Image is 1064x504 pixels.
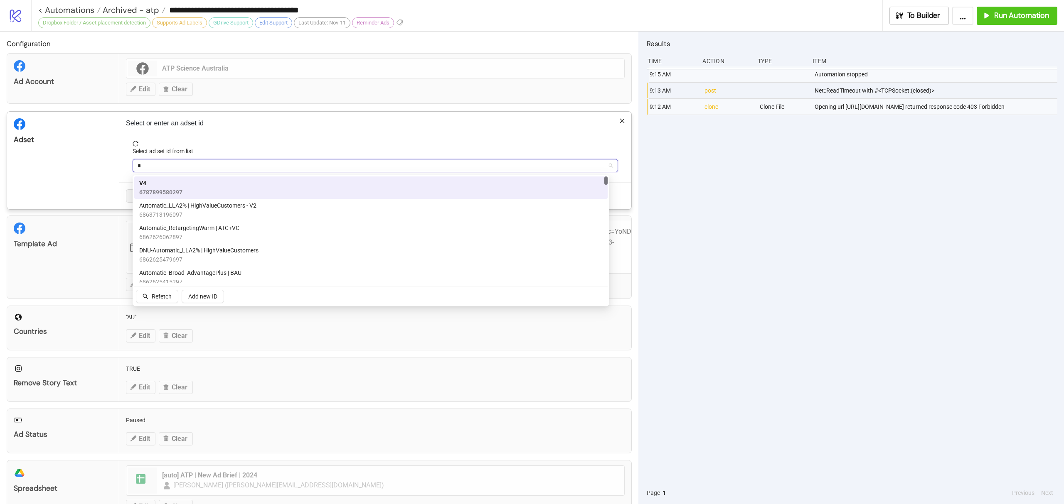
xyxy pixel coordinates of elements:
div: Edit Support [255,17,292,28]
div: Dropbox Folder / Asset placement detection [38,17,150,28]
span: Automatic_Broad_AdvantagePlus | BAU [139,268,241,277]
button: To Builder [889,7,949,25]
div: Opening url [URL][DOMAIN_NAME] returned response code 403 Forbidden [814,99,1059,115]
div: Automation stopped [814,66,1059,82]
div: Clone File [759,99,808,115]
div: DNU-Automatic_LLA2% | HighValueCustomers [134,244,608,266]
div: Automatic_RetargetingWarm | ATC+VC [134,221,608,244]
span: reload [133,141,618,147]
span: Archived - atp [101,5,159,15]
span: 6863713196097 [139,210,256,219]
span: Automatic_LLA2% | HighValueCustomers - V2 [139,201,256,210]
div: 9:12 AM [649,99,698,115]
a: Archived - atp [101,6,165,14]
span: Run Automation [994,11,1049,20]
div: GDrive Support [209,17,253,28]
div: Type [757,53,806,69]
div: Automatic_Broad_AdvantagePlus | BAU [134,266,608,289]
div: Time [647,53,696,69]
button: Cancel [126,189,157,203]
div: Item [812,53,1057,69]
button: Previous [1010,488,1037,497]
span: DNU-Automatic_LLA2% | HighValueCustomers [139,246,259,255]
p: Select or enter an adset id [126,118,625,128]
div: V4 [134,176,608,199]
span: 6862625479697 [139,255,259,264]
span: Add new ID [188,293,217,300]
span: 6862625415297 [139,277,241,286]
span: To Builder [907,11,941,20]
label: Select ad set id from list [133,147,199,156]
div: post [704,83,753,98]
span: V4 [139,179,182,188]
span: 6787899580297 [139,188,182,197]
div: Last Update: Nov-11 [294,17,350,28]
div: 9:13 AM [649,83,698,98]
span: close [619,118,625,124]
span: Page [647,488,660,497]
button: Add new ID [182,290,224,303]
button: Next [1039,488,1056,497]
div: Adset [14,135,112,144]
h2: Configuration [7,38,632,49]
div: Net::ReadTimeout with #<TCPSocket:(closed)> [814,83,1059,98]
div: Action [702,53,751,69]
h2: Results [647,38,1057,49]
span: 6862626062897 [139,232,239,242]
div: 9:15 AM [649,66,698,82]
button: Refetch [136,290,178,303]
span: search [143,294,148,299]
a: < Automations [38,6,101,14]
div: Automatic_LLA2% | HighValueCustomers - V2 [134,199,608,221]
input: Select ad set id from list [138,159,606,172]
span: Automatic_RetargetingWarm | ATC+VC [139,223,239,232]
button: 1 [660,488,668,497]
button: Run Automation [977,7,1057,25]
span: Refetch [152,293,172,300]
div: clone [704,99,753,115]
div: Supports Ad Labels [152,17,207,28]
div: Reminder Ads [352,17,394,28]
button: ... [952,7,973,25]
